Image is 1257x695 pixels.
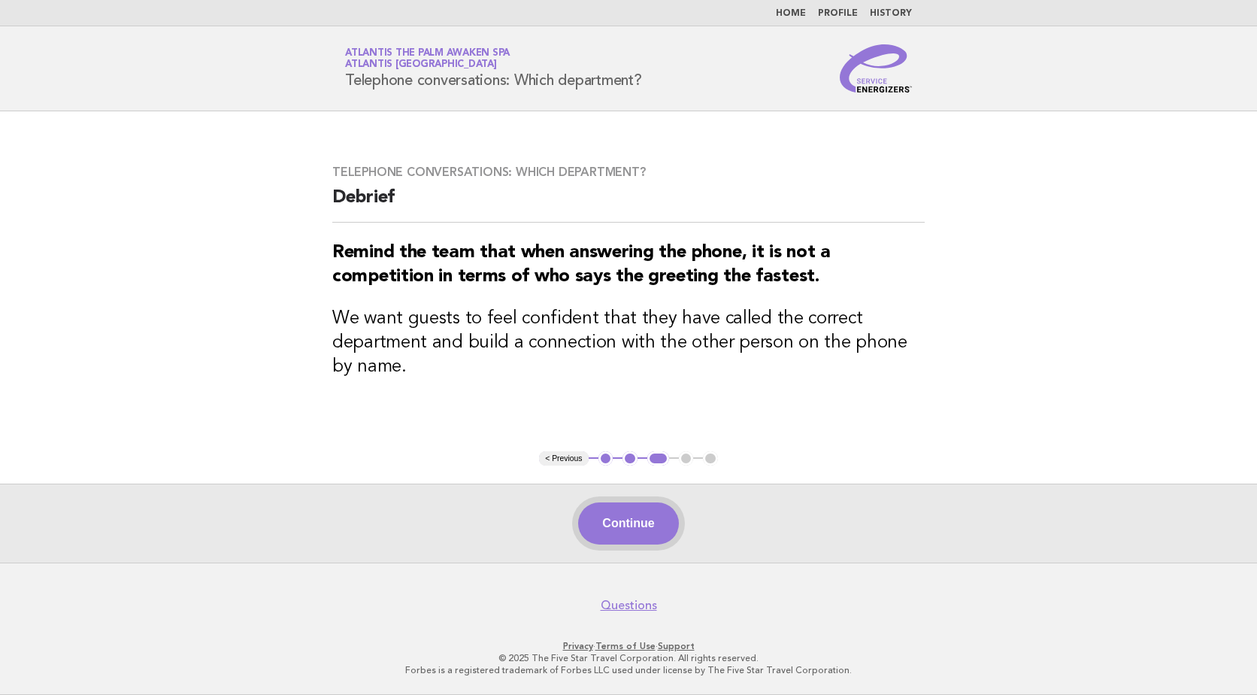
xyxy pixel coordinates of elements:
[598,451,613,466] button: 1
[168,652,1089,664] p: © 2025 The Five Star Travel Corporation. All rights reserved.
[332,165,925,180] h3: Telephone conversations: Which department?
[345,48,510,69] a: Atlantis The Palm Awaken SpaAtlantis [GEOGRAPHIC_DATA]
[345,49,642,88] h1: Telephone conversations: Which department?
[601,598,657,613] a: Questions
[647,451,669,466] button: 3
[332,307,925,379] h3: We want guests to feel confident that they have called the correct department and build a connect...
[658,641,695,651] a: Support
[539,451,588,466] button: < Previous
[595,641,656,651] a: Terms of Use
[332,244,831,286] strong: Remind the team that when answering the phone, it is not a competition in terms of who says the g...
[578,502,678,545] button: Continue
[168,640,1089,652] p: · ·
[563,641,593,651] a: Privacy
[622,451,638,466] button: 2
[870,9,912,18] a: History
[818,9,858,18] a: Profile
[332,186,925,223] h2: Debrief
[776,9,806,18] a: Home
[840,44,912,93] img: Service Energizers
[168,664,1089,676] p: Forbes is a registered trademark of Forbes LLC used under license by The Five Star Travel Corpora...
[345,60,497,70] span: Atlantis [GEOGRAPHIC_DATA]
